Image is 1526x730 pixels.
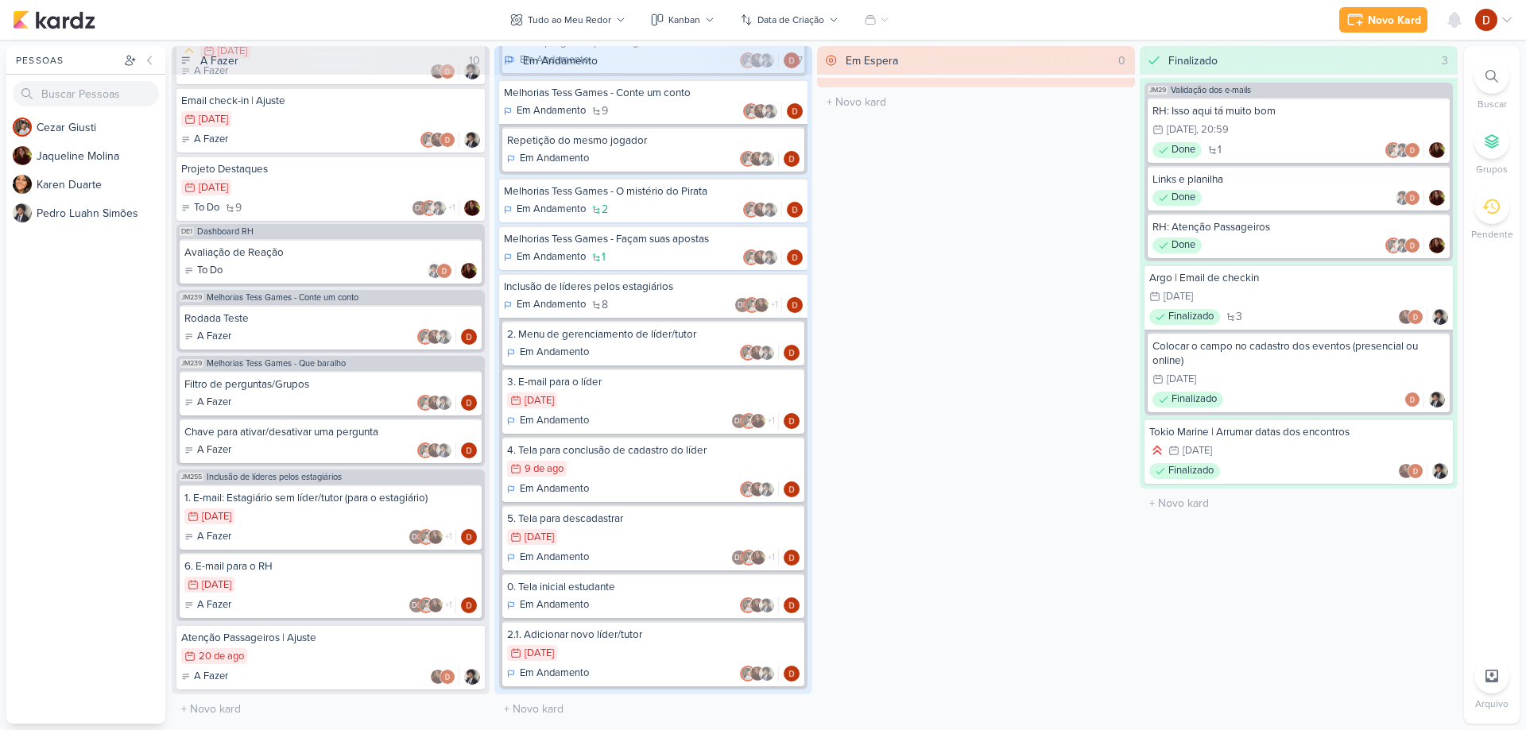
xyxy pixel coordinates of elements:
[520,151,589,167] p: Em Andamento
[740,345,756,361] img: Cezar Giusti
[766,415,775,427] span: +1
[37,119,165,136] div: C e z a r G i u s t i
[520,666,589,682] p: Em Andamento
[202,512,231,522] div: [DATE]
[13,53,121,68] div: Pessoas
[1432,463,1448,479] div: Responsável: Pedro Luahn Simões
[753,202,769,218] img: Jaqueline Molina
[504,184,803,199] div: Melhorias Tess Games - O mistério do Pirata
[784,413,800,429] img: Davi Elias Teixeira
[427,263,456,279] div: Colaboradores: Pedro Luahn Simões, Davi Elias Teixeira
[740,666,756,682] img: Cezar Giusti
[1404,238,1420,253] img: Davi Elias Teixeira
[784,481,800,497] div: Responsável: Davi Elias Teixeira
[741,550,757,566] img: Cezar Giusti
[461,529,477,545] img: Davi Elias Teixeira
[37,148,165,164] div: J a q u e l i n e M o l i n a
[1404,142,1420,158] img: Davi Elias Teixeira
[753,297,769,313] img: Jaqueline Molina
[464,200,480,216] img: Jaqueline Molina
[430,669,446,685] img: Jaqueline Molina
[1408,309,1423,325] img: Davi Elias Teixeira
[1236,311,1242,323] span: 3
[447,202,455,214] span: +1
[181,162,480,176] div: Projeto Destaques
[1404,190,1420,206] img: Davi Elias Teixeira
[436,329,452,345] img: Pedro Luahn Simões
[759,481,775,497] img: Pedro Luahn Simões
[740,151,779,167] div: Colaboradores: Cezar Giusti, Jaqueline Molina, Pedro Luahn Simões
[740,151,756,167] img: Cezar Giusti
[759,151,775,167] img: Pedro Luahn Simões
[1148,86,1168,95] span: JM29
[197,395,231,411] p: A Fazer
[464,200,480,216] div: Responsável: Jaqueline Molina
[184,442,231,458] div: A Fazer
[784,666,800,682] img: Davi Elias Teixeira
[507,580,800,594] div: 0. Tela inicial estudante
[1476,162,1508,176] p: Grupos
[197,442,231,458] p: A Fazer
[412,534,421,542] p: DL
[207,293,358,302] span: Melhorias Tess Games - Conte um conto
[1143,492,1454,515] input: + Novo kard
[507,133,800,148] div: Repetição do mesmo jogador
[436,263,452,279] img: Davi Elias Teixeira
[504,202,586,218] div: Em Andamento
[766,551,775,564] span: +1
[740,481,779,497] div: Colaboradores: Cezar Giusti, Jaqueline Molina, Pedro Luahn Simões
[37,205,165,222] div: P e d r o L u a h n S i m õ e s
[1172,142,1195,158] p: Done
[749,481,765,497] img: Jaqueline Molina
[750,413,766,429] img: Jaqueline Molina
[1432,309,1448,325] div: Responsável: Pedro Luahn Simões
[461,395,477,411] img: Davi Elias Teixeira
[787,103,803,119] div: Responsável: Davi Elias Teixeira
[418,529,434,545] img: Cezar Giusti
[1152,104,1445,118] div: RH: Isso aqui tá muito bom
[1368,12,1421,29] div: Novo Kard
[430,669,459,685] div: Colaboradores: Jaqueline Molina, Davi Elias Teixeira
[731,550,779,566] div: Colaboradores: Danilo Leite, Cezar Giusti, Jaqueline Molina, Pedro Luahn Simões
[602,299,608,311] span: 8
[1408,463,1423,479] img: Davi Elias Teixeira
[753,249,769,265] img: Jaqueline Molina
[409,529,456,545] div: Colaboradores: Danilo Leite, Cezar Giusti, Jaqueline Molina, Pedro Luahn Simões
[1152,172,1445,187] div: Links e planilha
[417,442,433,458] img: Cezar Giusti
[1429,142,1445,158] img: Jaqueline Molina
[749,151,765,167] img: Jaqueline Molina
[750,550,766,566] img: Jaqueline Molina
[820,91,1132,114] input: + Novo kard
[1196,125,1229,135] div: , 20:59
[197,329,231,345] p: A Fazer
[762,103,778,119] img: Pedro Luahn Simões
[1149,309,1220,325] div: Finalizado
[520,413,589,429] p: Em Andamento
[463,52,486,69] div: 10
[787,297,803,313] img: Davi Elias Teixeira
[194,132,228,148] p: A Fazer
[1429,142,1445,158] div: Responsável: Jaqueline Molina
[787,103,803,119] img: Davi Elias Teixeira
[525,532,554,543] div: [DATE]
[175,697,486,720] input: + Novo kard
[184,425,477,439] div: Chave para ativar/desativar uma pergunta
[197,263,223,279] p: To Do
[731,550,747,566] div: Danilo Leite
[1171,86,1251,95] span: Validação dos e-mails
[461,529,477,545] div: Responsável: Davi Elias Teixeira
[13,81,159,106] input: Buscar Pessoas
[504,232,803,246] div: Melhorias Tess Games - Façam suas apostas
[787,297,803,313] div: Responsável: Davi Elias Teixeira
[1149,271,1448,285] div: Argo | Email de checkin
[180,293,203,302] span: JM239
[759,666,775,682] img: Pedro Luahn Simões
[741,413,757,429] img: Cezar Giusti
[184,377,477,392] div: Filtro de perguntas/Grupos
[181,631,480,645] div: Atenção Passageiros | Ajuste
[1429,238,1445,253] div: Responsável: Jaqueline Molina
[1152,220,1445,234] div: RH: Atenção Passageiros
[409,597,456,613] div: Colaboradores: Danilo Leite, Cezar Giusti, Jaqueline Molina, Pedro Luahn Simões
[461,329,477,345] div: Responsável: Davi Elias Teixeira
